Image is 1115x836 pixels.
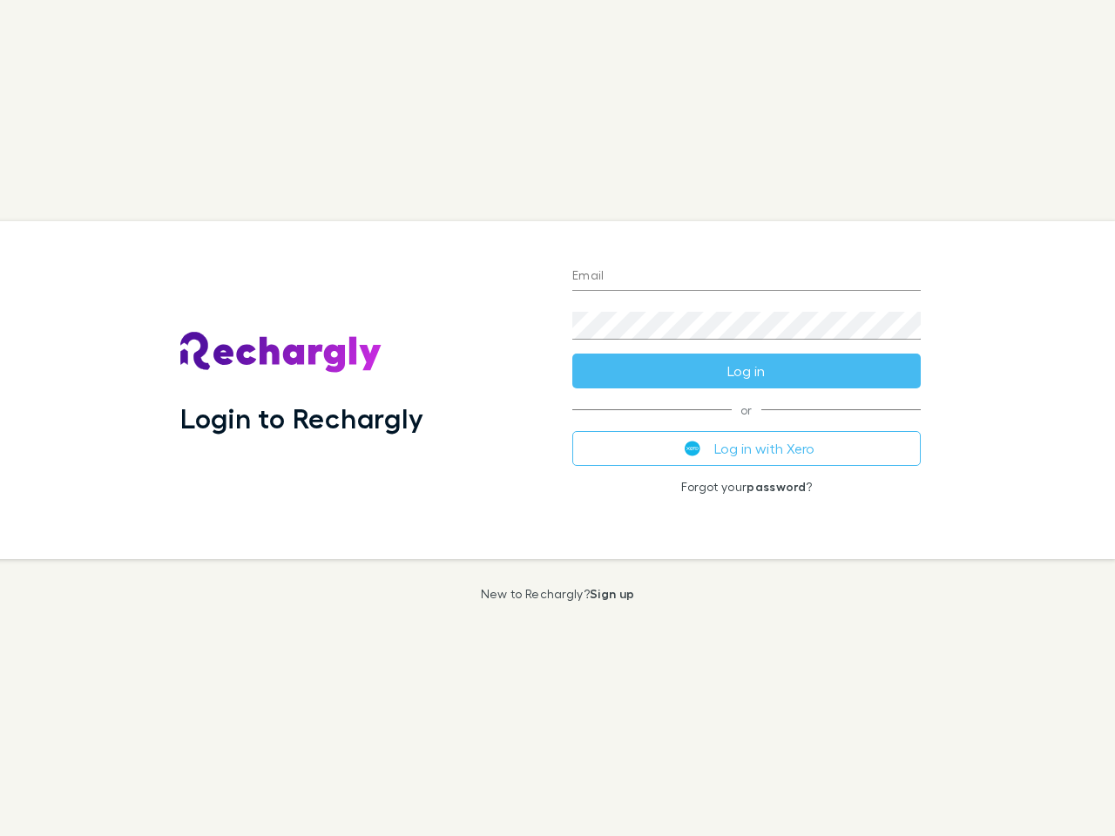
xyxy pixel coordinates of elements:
img: Rechargly's Logo [180,332,382,374]
button: Log in [572,354,921,388]
p: New to Rechargly? [481,587,635,601]
a: password [747,479,806,494]
img: Xero's logo [685,441,700,456]
a: Sign up [590,586,634,601]
span: or [572,409,921,410]
button: Log in with Xero [572,431,921,466]
p: Forgot your ? [572,480,921,494]
h1: Login to Rechargly [180,401,423,435]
